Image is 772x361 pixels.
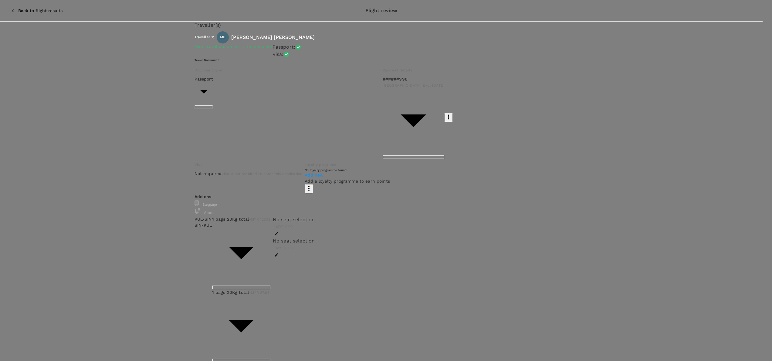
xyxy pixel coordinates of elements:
[212,290,249,295] span: 1 bags 20Kg total
[195,170,222,177] p: Not required
[195,68,222,72] span: Document type
[195,200,199,206] img: baggage-icon
[222,172,302,176] span: Visa is not required to enter this destination
[195,22,568,29] p: Traveller(s)
[195,76,213,82] p: Passport
[383,68,412,72] span: Passport details
[365,7,398,14] p: Flight review
[273,246,293,250] span: + MYR 0.00
[305,179,390,184] span: Add a loyalty programme to earn points
[220,34,225,40] span: MB
[249,291,269,295] span: +MYR 87.94
[305,168,390,172] h6: No loyalty programme found
[195,34,215,40] p: Traveller 1 :
[383,76,445,82] p: ######998
[231,34,315,41] p: [PERSON_NAME] [PERSON_NAME]
[273,51,284,58] p: Visa :
[195,163,202,167] span: Visa
[195,216,212,222] p: KUL - SIN
[195,208,568,216] div: Seat
[383,83,445,88] span: [GEOGRAPHIC_DATA] | Exp: [DATE]
[273,216,315,223] div: No seat selection
[249,217,270,222] span: +MYR 123.12
[195,222,212,228] p: SIN - KUL
[273,225,293,229] span: + MYR 0.00
[305,173,323,177] span: Add new
[273,43,295,51] p: Passport :
[195,58,568,62] h6: Travel Document
[18,8,63,14] p: Back to flight results
[195,200,568,208] div: Baggage
[195,194,568,200] p: Add ons
[212,217,249,222] span: 1 bags 20Kg total
[195,208,201,214] img: baggage-icon
[273,237,315,245] div: No seat selection
[195,44,273,49] span: Your travel documents are complete
[305,163,336,167] span: Loyalty programs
